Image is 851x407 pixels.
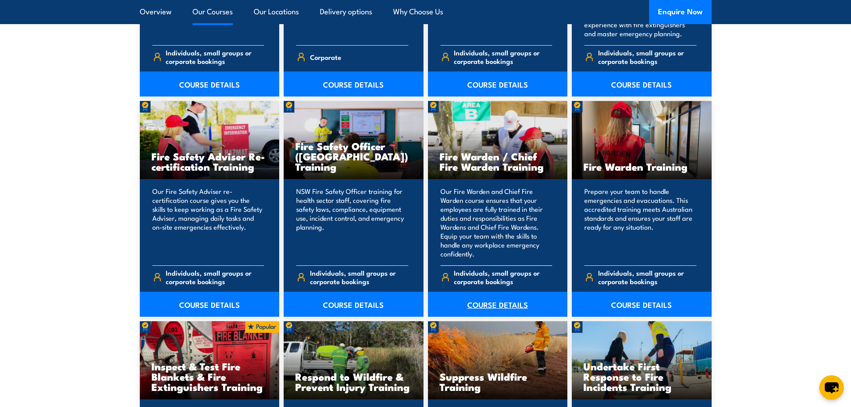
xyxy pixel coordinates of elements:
h3: Fire Warden / Chief Fire Warden Training [440,151,556,172]
h3: Inspect & Test Fire Blankets & Fire Extinguishers Training [151,361,268,392]
span: Individuals, small groups or corporate bookings [454,269,552,285]
p: Prepare your team to handle emergencies and evacuations. This accredited training meets Australia... [584,187,696,258]
a: COURSE DETAILS [572,71,712,97]
a: COURSE DETAILS [572,292,712,317]
h3: Fire Safety Adviser Re-certification Training [151,151,268,172]
h3: Undertake First Response to Fire Incidents Training [583,361,700,392]
span: Individuals, small groups or corporate bookings [454,48,552,65]
p: NSW Fire Safety Officer training for health sector staff, covering fire safety laws, compliance, ... [296,187,408,258]
a: COURSE DETAILS [140,292,280,317]
span: Individuals, small groups or corporate bookings [166,48,264,65]
span: Individuals, small groups or corporate bookings [310,269,408,285]
p: Our Fire Safety Adviser re-certification course gives you the skills to keep working as a Fire Sa... [152,187,264,258]
a: COURSE DETAILS [284,292,423,317]
h3: Respond to Wildfire & Prevent Injury Training [295,371,412,392]
a: COURSE DETAILS [428,71,568,97]
a: COURSE DETAILS [140,71,280,97]
p: Our Fire Warden and Chief Fire Warden course ensures that your employees are fully trained in the... [440,187,553,258]
span: Individuals, small groups or corporate bookings [598,48,696,65]
span: Corporate [310,50,341,64]
button: chat-button [819,375,844,400]
a: COURSE DETAILS [428,292,568,317]
a: COURSE DETAILS [284,71,423,97]
span: Individuals, small groups or corporate bookings [166,269,264,285]
span: Individuals, small groups or corporate bookings [598,269,696,285]
h3: Suppress Wildfire Training [440,371,556,392]
h3: Fire Warden Training [583,161,700,172]
h3: Fire Safety Officer ([GEOGRAPHIC_DATA]) Training [295,141,412,172]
